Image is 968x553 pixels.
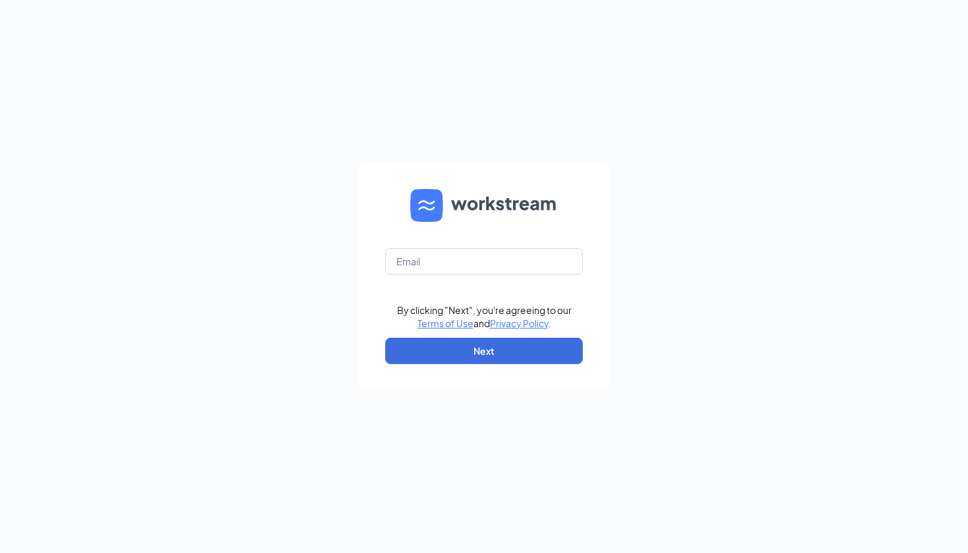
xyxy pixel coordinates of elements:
[417,317,473,329] a: Terms of Use
[385,338,583,364] button: Next
[385,248,583,275] input: Email
[410,189,558,222] img: WS logo and Workstream text
[490,317,549,329] a: Privacy Policy
[397,303,572,330] div: By clicking "Next", you're agreeing to our and .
